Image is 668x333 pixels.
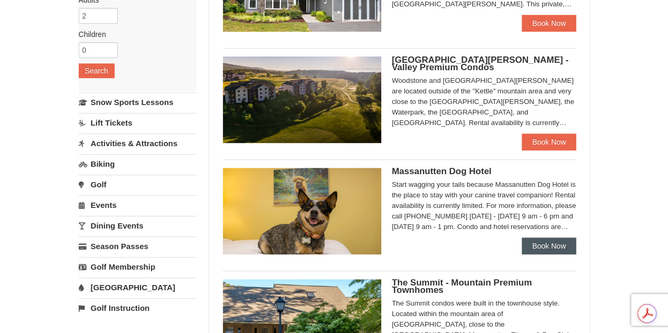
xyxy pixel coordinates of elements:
button: Search [79,63,115,78]
span: Massanutten Dog Hotel [392,166,492,176]
div: Woodstone and [GEOGRAPHIC_DATA][PERSON_NAME] are located outside of the "Kettle" mountain area an... [392,75,577,128]
a: Snow Sports Lessons [79,92,196,112]
span: [GEOGRAPHIC_DATA][PERSON_NAME] - Valley Premium Condos [392,55,569,72]
div: Start wagging your tails because Massanutten Dog Hotel is the place to stay with your canine trav... [392,179,577,232]
span: The Summit - Mountain Premium Townhomes [392,278,532,295]
a: Dining Events [79,216,196,235]
a: Biking [79,154,196,174]
a: Book Now [522,134,577,150]
label: Children [79,29,189,40]
a: Golf Instruction [79,298,196,318]
a: Book Now [522,237,577,254]
a: Book Now [522,15,577,32]
a: Lift Tickets [79,113,196,132]
a: Events [79,195,196,215]
a: Golf Membership [79,257,196,277]
a: Season Passes [79,236,196,256]
a: [GEOGRAPHIC_DATA] [79,278,196,297]
img: 19219041-4-ec11c166.jpg [223,56,381,143]
a: Golf [79,175,196,194]
img: 27428181-5-81c892a3.jpg [223,168,381,254]
a: Activities & Attractions [79,134,196,153]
